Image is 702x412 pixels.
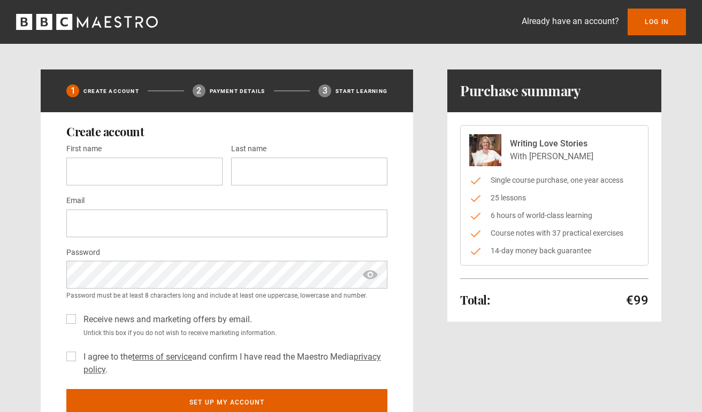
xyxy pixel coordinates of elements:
p: Writing Love Stories [510,137,593,150]
p: Payment details [210,87,265,95]
label: Receive news and marketing offers by email. [79,313,252,326]
div: 2 [193,84,205,97]
div: 3 [318,84,331,97]
small: Password must be at least 8 characters long and include at least one uppercase, lowercase and num... [66,291,387,300]
small: Untick this box if you do not wish to receive marketing information. [79,328,387,338]
p: €99 [626,292,648,309]
a: Log In [628,9,686,35]
label: Last name [231,143,266,156]
label: Password [66,246,100,259]
svg: BBC Maestro [16,14,158,30]
h2: Total: [460,293,490,306]
p: Create Account [83,87,139,95]
p: Start learning [335,87,387,95]
li: 14-day money back guarantee [469,245,639,256]
label: Email [66,195,85,207]
li: Course notes with 37 practical exercises [469,228,639,239]
p: Already have an account? [522,15,619,28]
span: show password [362,261,379,289]
div: 1 [66,84,79,97]
label: I agree to the and confirm I have read the Maestro Media . [79,351,387,376]
h2: Create account [66,125,387,138]
a: terms of service [132,352,192,362]
label: First name [66,143,102,156]
h1: Purchase summary [460,82,581,99]
li: Single course purchase, one year access [469,175,639,186]
p: With [PERSON_NAME] [510,150,593,163]
li: 6 hours of world-class learning [469,210,639,221]
li: 25 lessons [469,192,639,204]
